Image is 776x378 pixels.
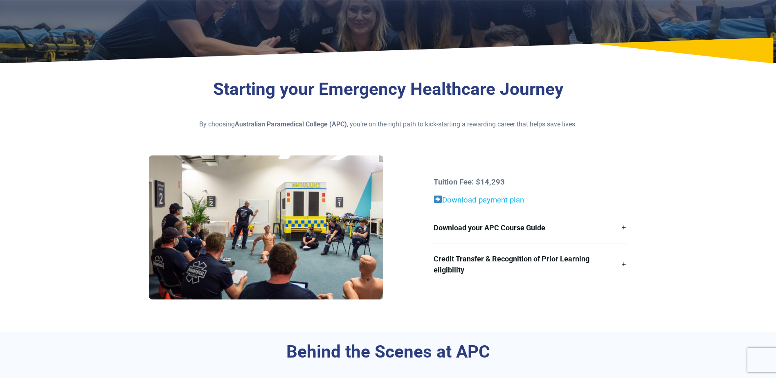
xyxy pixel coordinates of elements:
a: Download payment plan [434,196,524,205]
strong: Australian Paramedical College (APC) [235,120,347,128]
h3: Starting your Emergency Healthcare Journey [149,79,628,100]
p: By choosing , you’re on the right path to kick-starting a rewarding career that helps save lives. [149,119,628,129]
a: Credit Transfer & Recognition of Prior Learning eligibility [434,243,627,285]
h3: Behind the Scenes at APC [149,342,628,362]
strong: Tuition Fee: $14,293 [434,178,505,187]
a: Download your APC Course Guide [434,212,627,243]
img: ➡️ [434,196,442,203]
